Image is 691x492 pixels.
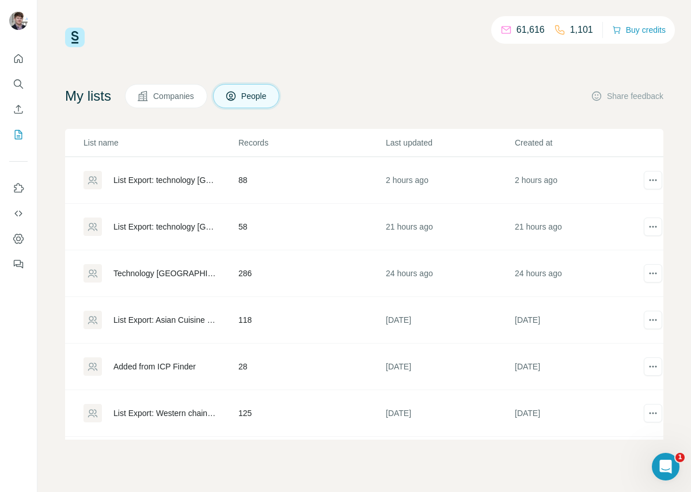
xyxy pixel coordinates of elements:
[9,124,28,145] button: My lists
[514,344,643,390] td: [DATE]
[385,157,514,204] td: 2 hours ago
[9,99,28,120] button: Enrich CSV
[385,390,514,437] td: [DATE]
[515,137,643,148] p: Created at
[517,23,545,37] p: 61,616
[65,28,85,47] img: Surfe Logo
[644,171,662,189] button: actions
[113,221,219,232] div: List Export: technology [GEOGRAPHIC_DATA] - [DATE] 13:34
[675,453,685,462] span: 1
[514,157,643,204] td: 2 hours ago
[238,390,385,437] td: 125
[238,250,385,297] td: 286
[9,74,28,94] button: Search
[113,407,219,419] div: List Export: Western chains - [DATE] 11:09
[514,250,643,297] td: 24 hours ago
[9,254,28,274] button: Feedback
[652,453,679,480] iframe: Intercom live chat
[113,174,219,186] div: List Export: technology [GEOGRAPHIC_DATA] - [DATE] 08:33
[238,204,385,250] td: 58
[514,390,643,437] td: [DATE]
[241,90,268,102] span: People
[9,228,28,249] button: Dashboard
[644,311,662,329] button: actions
[386,137,514,148] p: Last updated
[9,12,28,30] img: Avatar
[9,178,28,199] button: Use Surfe on LinkedIn
[113,268,219,279] div: Technology [GEOGRAPHIC_DATA]
[65,87,111,105] h4: My lists
[644,357,662,376] button: actions
[644,264,662,283] button: actions
[612,22,666,38] button: Buy credits
[385,297,514,344] td: [DATE]
[644,218,662,236] button: actions
[238,137,385,148] p: Records
[514,204,643,250] td: 21 hours ago
[385,344,514,390] td: [DATE]
[514,297,643,344] td: [DATE]
[591,90,663,102] button: Share feedback
[644,404,662,422] button: actions
[238,157,385,204] td: 88
[113,314,219,326] div: List Export: Asian Cuisine List - [DATE] 13:02
[238,297,385,344] td: 118
[238,344,385,390] td: 28
[385,250,514,297] td: 24 hours ago
[153,90,195,102] span: Companies
[9,48,28,69] button: Quick start
[570,23,593,37] p: 1,101
[9,203,28,224] button: Use Surfe API
[385,204,514,250] td: 21 hours ago
[113,361,196,372] div: Added from ICP Finder
[83,137,237,148] p: List name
